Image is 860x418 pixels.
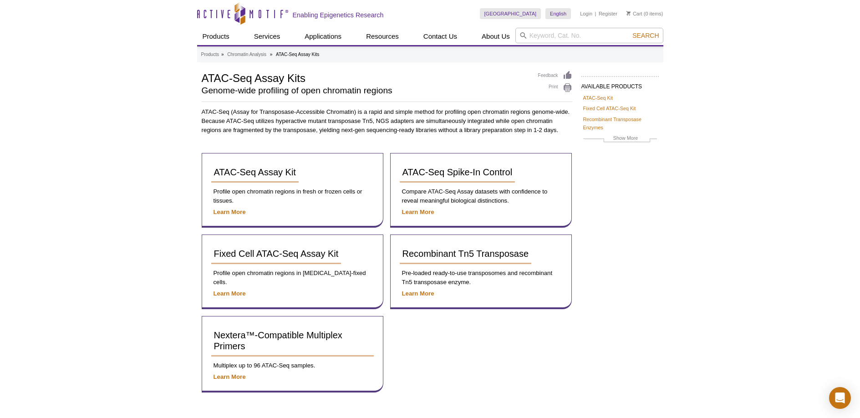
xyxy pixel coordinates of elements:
[626,10,642,17] a: Cart
[402,249,529,259] span: Recombinant Tn5 Transposase
[211,361,374,370] p: Multiplex up to 96 ATAC-Seq samples.
[361,28,404,45] a: Resources
[214,330,342,351] span: Nextera™-Compatible Multiplex Primers
[214,167,296,177] span: ATAC-Seq Assay Kit
[400,163,515,183] a: ATAC-Seq Spike-In Control
[211,269,374,287] p: Profile open chromatin regions in [MEDICAL_DATA]-fixed cells.
[202,87,529,95] h2: Genome-wide profiling of open chromatin regions
[211,187,374,205] p: Profile open chromatin regions in fresh or frozen cells or tissues.
[630,31,662,40] button: Search
[214,373,246,380] a: Learn More
[270,52,273,57] li: »
[583,115,657,132] a: Recombinant Transposase Enzymes
[583,94,613,102] a: ATAC-Seq Kit
[480,8,541,19] a: [GEOGRAPHIC_DATA]
[829,387,851,409] div: Open Intercom Messenger
[197,28,235,45] a: Products
[214,290,246,297] a: Learn More
[583,134,657,144] a: Show More
[515,28,663,43] input: Keyword, Cat. No.
[202,71,529,84] h1: ATAC-Seq Assay Kits
[400,244,532,264] a: Recombinant Tn5 Transposase
[211,163,299,183] a: ATAC-Seq Assay Kit
[545,8,571,19] a: English
[402,209,434,215] a: Learn More
[202,107,572,135] p: ATAC-Seq (Assay for Transposase-Accessible Chromatin) is a rapid and simple method for profiling ...
[299,28,347,45] a: Applications
[293,11,384,19] h2: Enabling Epigenetics Research
[211,244,341,264] a: Fixed Cell ATAC-Seq Assay Kit
[626,11,631,15] img: Your Cart
[626,8,663,19] li: (0 items)
[583,104,636,112] a: Fixed Cell ATAC-Seq Kit
[227,51,266,59] a: Chromatin Analysis
[249,28,286,45] a: Services
[402,167,513,177] span: ATAC-Seq Spike-In Control
[214,249,339,259] span: Fixed Cell ATAC-Seq Assay Kit
[201,51,219,59] a: Products
[538,71,572,81] a: Feedback
[581,76,659,92] h2: AVAILABLE PRODUCTS
[580,10,592,17] a: Login
[418,28,463,45] a: Contact Us
[402,290,434,297] a: Learn More
[538,83,572,93] a: Print
[214,209,246,215] a: Learn More
[476,28,515,45] a: About Us
[400,269,562,287] p: Pre-loaded ready-to-use transposomes and recombinant Tn5 transposase enzyme.
[276,52,319,57] li: ATAC-Seq Assay Kits
[211,326,374,357] a: Nextera™-Compatible Multiplex Primers
[632,32,659,39] span: Search
[599,10,617,17] a: Register
[400,187,562,205] p: Compare ATAC-Seq Assay datasets with confidence to reveal meaningful biological distinctions.
[221,52,224,57] li: »
[595,8,596,19] li: |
